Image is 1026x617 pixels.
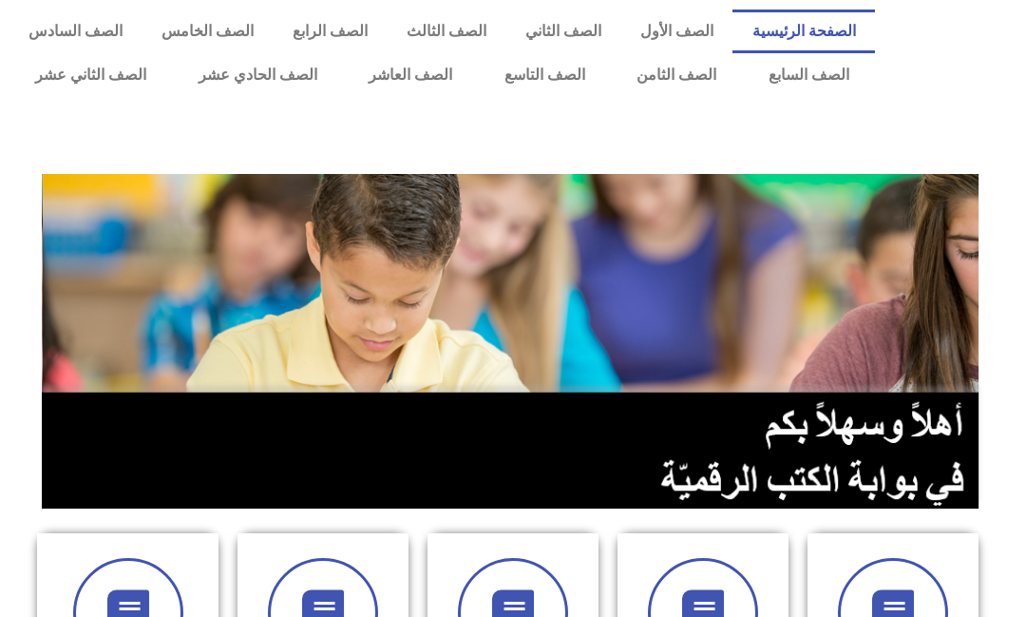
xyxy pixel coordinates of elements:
[142,10,274,53] a: الصف الخامس
[478,53,611,97] a: الصف التاسع
[505,10,620,53] a: الصف الثاني
[172,53,343,97] a: الصف الحادي عشر
[9,53,173,97] a: الصف الثاني عشر
[620,10,732,53] a: الصف الأول
[388,10,506,53] a: الصف الثالث
[732,10,875,53] a: الصفحة الرئيسية
[611,53,743,97] a: الصف الثامن
[742,53,875,97] a: الصف السابع
[274,10,388,53] a: الصف الرابع
[343,53,479,97] a: الصف العاشر
[9,10,142,53] a: الصف السادس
